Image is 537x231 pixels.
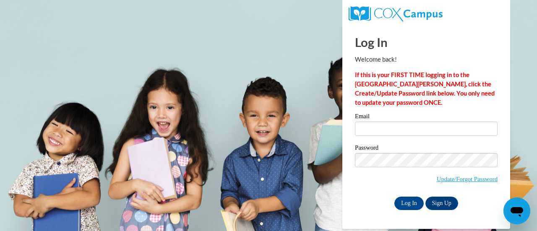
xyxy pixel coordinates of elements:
[437,176,498,182] a: Update/Forgot Password
[349,6,443,21] img: COX Campus
[394,197,424,210] input: Log In
[355,34,498,51] h1: Log In
[355,113,498,122] label: Email
[355,55,498,64] p: Welcome back!
[503,197,530,224] iframe: Button to launch messaging window
[355,71,495,106] strong: If this is your FIRST TIME logging in to the [GEOGRAPHIC_DATA][PERSON_NAME], click the Create/Upd...
[355,145,498,153] label: Password
[425,197,458,210] a: Sign Up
